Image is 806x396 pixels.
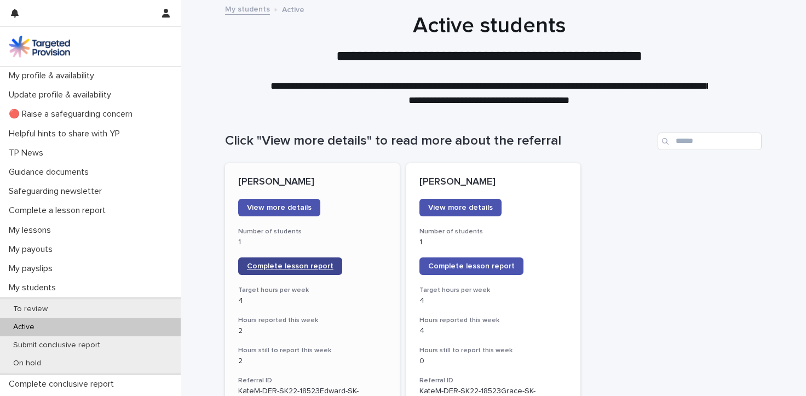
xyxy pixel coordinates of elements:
[4,109,141,119] p: 🔴 Raise a safeguarding concern
[247,262,333,270] span: Complete lesson report
[221,13,757,39] h1: Active students
[419,227,568,236] h3: Number of students
[428,204,493,211] span: View more details
[282,3,304,15] p: Active
[4,379,123,389] p: Complete conclusive report
[4,148,52,158] p: TP News
[4,129,129,139] p: Helpful hints to share with YP
[419,357,568,366] p: 0
[9,36,70,58] img: M5nRWzHhSzIhMunXDL62
[238,296,387,306] p: 4
[238,176,387,188] p: [PERSON_NAME]
[238,238,387,247] p: 1
[225,133,653,149] h1: Click "View more details" to read more about the referral
[4,263,61,274] p: My payslips
[419,316,568,325] h3: Hours reported this week
[419,199,502,216] a: View more details
[4,71,103,81] p: My profile & availability
[419,296,568,306] p: 4
[238,286,387,295] h3: Target hours per week
[238,357,387,366] p: 2
[4,359,50,368] p: On hold
[428,262,515,270] span: Complete lesson report
[419,376,568,385] h3: Referral ID
[4,186,111,197] p: Safeguarding newsletter
[4,305,56,314] p: To review
[238,326,387,336] p: 2
[419,326,568,336] p: 4
[419,238,568,247] p: 1
[4,90,120,100] p: Update profile & availability
[238,257,342,275] a: Complete lesson report
[225,2,270,15] a: My students
[4,167,97,177] p: Guidance documents
[4,244,61,255] p: My payouts
[238,346,387,355] h3: Hours still to report this week
[419,346,568,355] h3: Hours still to report this week
[247,204,312,211] span: View more details
[238,316,387,325] h3: Hours reported this week
[238,376,387,385] h3: Referral ID
[238,199,320,216] a: View more details
[419,176,568,188] p: [PERSON_NAME]
[4,205,114,216] p: Complete a lesson report
[658,133,762,150] input: Search
[4,341,109,350] p: Submit conclusive report
[4,225,60,236] p: My lessons
[419,286,568,295] h3: Target hours per week
[4,283,65,293] p: My students
[4,323,43,332] p: Active
[238,227,387,236] h3: Number of students
[419,257,523,275] a: Complete lesson report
